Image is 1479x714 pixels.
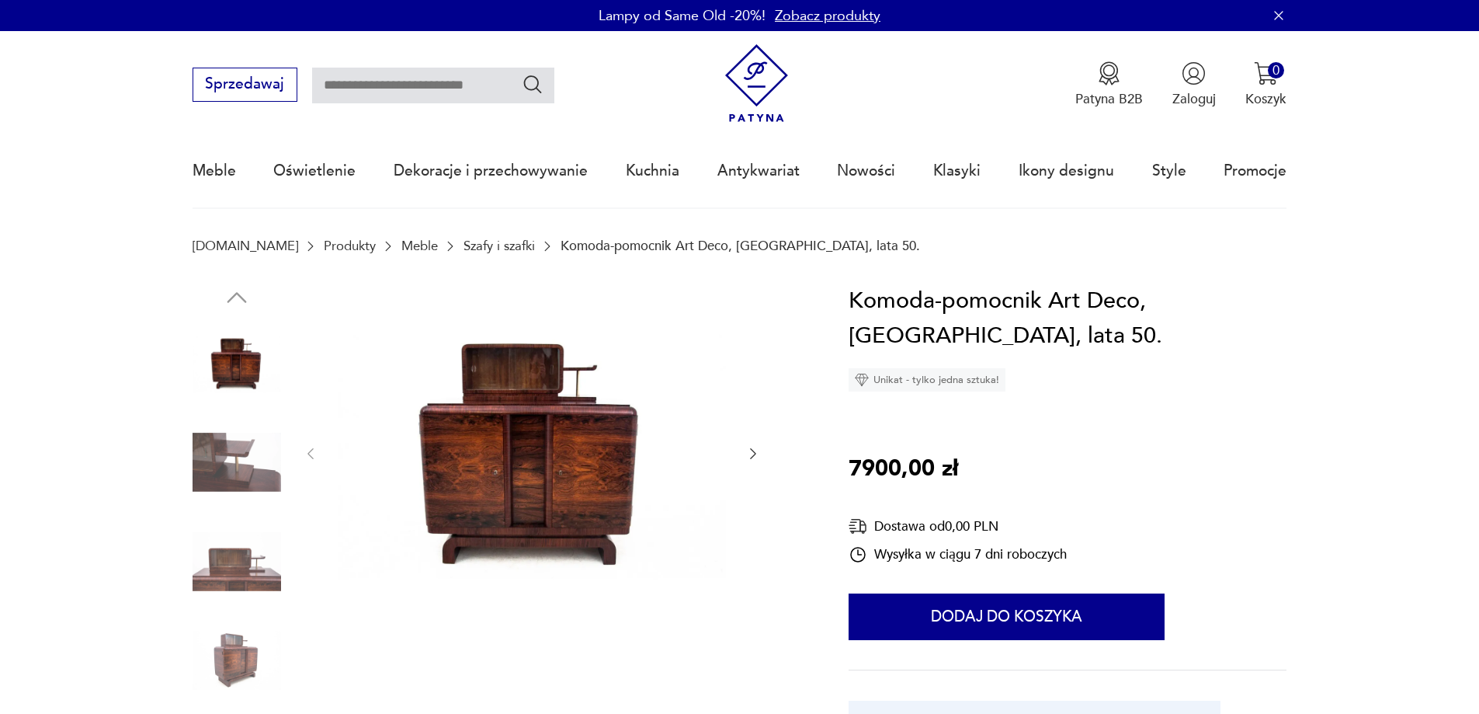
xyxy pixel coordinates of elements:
[855,373,869,387] img: Ikona diamentu
[193,68,297,102] button: Sprzedawaj
[717,135,800,207] a: Antykwariat
[338,284,727,622] img: Zdjęcie produktu Komoda-pomocnik Art Deco, Polska, lata 50.
[193,517,281,606] img: Zdjęcie produktu Komoda-pomocnik Art Deco, Polska, lata 50.
[837,135,895,207] a: Nowości
[849,517,1067,536] div: Dostawa od 0,00 PLN
[1152,135,1186,207] a: Style
[463,239,535,253] a: Szafy i szafki
[193,616,281,705] img: Zdjęcie produktu Komoda-pomocnik Art Deco, Polska, lata 50.
[849,545,1067,564] div: Wysyłka w ciągu 7 dni roboczych
[1075,90,1143,108] p: Patyna B2B
[1254,61,1278,85] img: Ikona koszyka
[1019,135,1114,207] a: Ikony designu
[1182,61,1206,85] img: Ikonka użytkownika
[849,284,1286,354] h1: Komoda-pomocnik Art Deco, [GEOGRAPHIC_DATA], lata 50.
[522,73,544,96] button: Szukaj
[1268,62,1284,78] div: 0
[561,239,920,253] p: Komoda-pomocnik Art Deco, [GEOGRAPHIC_DATA], lata 50.
[717,44,796,123] img: Patyna - sklep z meblami i dekoracjami vintage
[324,239,376,253] a: Produkty
[1172,61,1216,108] button: Zaloguj
[849,594,1165,640] button: Dodaj do koszyka
[193,79,297,92] a: Sprzedawaj
[1097,61,1121,85] img: Ikona medalu
[401,239,438,253] a: Meble
[599,6,766,26] p: Lampy od Same Old -20%!
[193,319,281,408] img: Zdjęcie produktu Komoda-pomocnik Art Deco, Polska, lata 50.
[193,239,298,253] a: [DOMAIN_NAME]
[193,135,236,207] a: Meble
[849,451,958,487] p: 7900,00 zł
[849,517,867,536] img: Ikona dostawy
[1245,90,1286,108] p: Koszyk
[849,368,1005,392] div: Unikat - tylko jedna sztuka!
[1224,135,1286,207] a: Promocje
[1245,61,1286,108] button: 0Koszyk
[1075,61,1143,108] button: Patyna B2B
[1172,90,1216,108] p: Zaloguj
[193,418,281,507] img: Zdjęcie produktu Komoda-pomocnik Art Deco, Polska, lata 50.
[273,135,356,207] a: Oświetlenie
[933,135,981,207] a: Klasyki
[394,135,588,207] a: Dekoracje i przechowywanie
[775,6,880,26] a: Zobacz produkty
[1075,61,1143,108] a: Ikona medaluPatyna B2B
[626,135,679,207] a: Kuchnia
